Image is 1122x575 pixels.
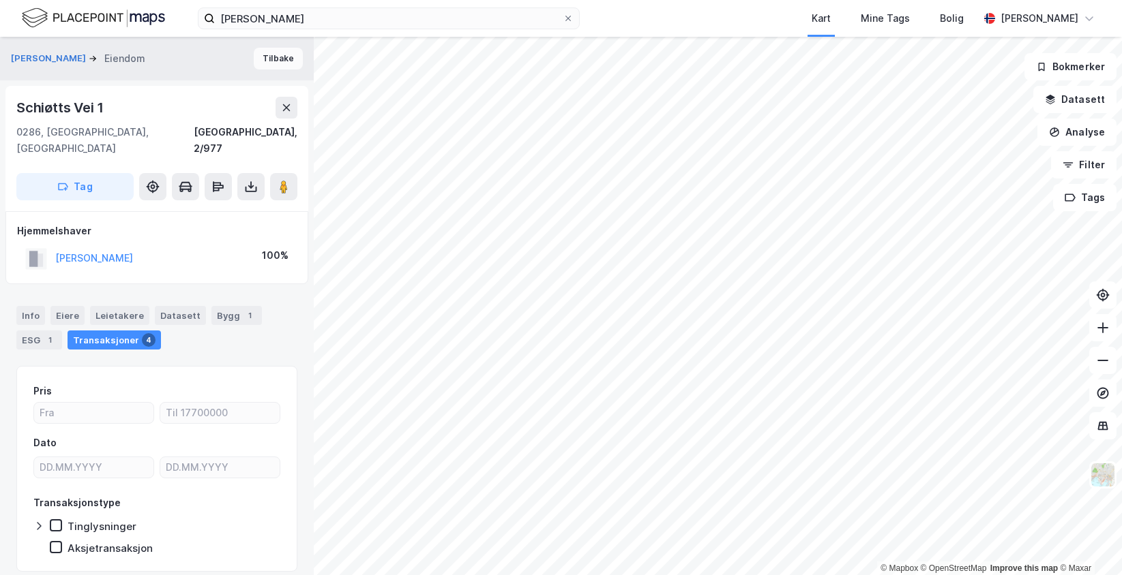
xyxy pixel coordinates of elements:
div: Leietakere [90,306,149,325]
div: Bygg [211,306,262,325]
button: Analyse [1037,119,1117,146]
img: logo.f888ab2527a4732fd821a326f86c7f29.svg [22,6,165,30]
div: [GEOGRAPHIC_DATA], 2/977 [194,124,297,157]
div: Transaksjonstype [33,495,121,511]
div: Aksjetransaksjon [68,542,153,555]
a: Mapbox [881,563,918,573]
iframe: Chat Widget [1054,510,1122,575]
button: Tilbake [254,48,303,69]
div: Mine Tags [861,10,910,27]
div: 1 [243,309,256,322]
input: Søk på adresse, matrikkel, gårdeiere, leietakere eller personer [215,8,563,29]
input: DD.MM.YYYY [160,457,280,478]
div: Eiendom [104,50,145,67]
div: Transaksjoner [68,330,161,349]
button: Tags [1053,184,1117,211]
button: Bokmerker [1024,53,1117,80]
input: Fra [34,403,153,423]
div: [PERSON_NAME] [1001,10,1078,27]
div: Kart [812,10,831,27]
button: Datasett [1033,86,1117,113]
a: OpenStreetMap [921,563,987,573]
div: Eiere [50,306,85,325]
div: 1 [43,333,57,347]
button: Filter [1051,151,1117,178]
div: 4 [142,333,156,347]
input: Til 17700000 [160,403,280,423]
div: Dato [33,435,57,451]
a: Improve this map [990,563,1058,573]
div: Bolig [940,10,964,27]
img: Z [1090,462,1116,488]
div: Info [16,306,45,325]
div: 100% [262,247,289,264]
div: ESG [16,330,62,349]
input: DD.MM.YYYY [34,457,153,478]
div: Tinglysninger [68,520,136,533]
button: Tag [16,173,134,200]
div: Datasett [155,306,206,325]
div: Pris [33,383,52,399]
div: Hjemmelshaver [17,223,297,239]
button: [PERSON_NAME] [11,52,89,65]
div: 0286, [GEOGRAPHIC_DATA], [GEOGRAPHIC_DATA] [16,124,194,157]
div: Schiøtts Vei 1 [16,97,106,119]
